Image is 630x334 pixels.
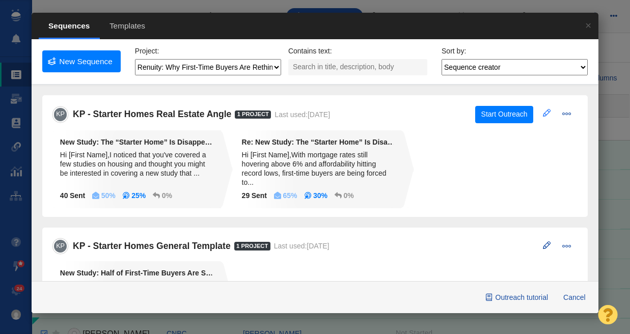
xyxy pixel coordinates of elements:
[275,110,330,119] div: Last used:
[307,242,329,250] span: [DATE]
[480,289,554,306] a: Outreach tutorial
[162,192,172,199] strong: 0%
[50,236,71,256] span: KP
[39,14,100,39] span: Sequences
[442,46,466,55] label: Sort by:
[288,46,332,55] label: Contains text:
[131,192,146,199] strong: 25%
[73,109,235,120] h5: KP - Starter Homes Real Estate Angle
[73,241,234,252] h5: KP - Starter Homes General Template
[235,110,271,119] span: 1 Project
[60,192,68,199] span: 40
[60,281,213,309] div: Hi [First Name],Are starter homes a thing of the past? The “starter home” used to be a milestone ...
[101,192,116,199] strong: 50%
[42,50,121,72] a: New Sequence
[242,192,250,199] span: 29
[274,241,330,250] div: Last used:
[60,268,213,277] strong: New Study: Half of First-Time Buyers Are Skipping “Starter Homes”
[60,137,213,147] strong: New Study: The “Starter Home” Is Disappearing for First-Time Buyers
[283,192,297,199] strong: 65%
[135,46,159,55] label: Project:
[60,192,85,199] strong: Sent
[242,137,395,147] strong: Re: New Study: The “Starter Home” Is Disappearing for First-Time Buyers
[100,14,155,39] span: Templates
[242,192,267,199] strong: Sent
[475,106,533,123] button: Start Outreach
[234,242,270,250] span: 1 Project
[242,150,395,187] div: Hi [First Name],With mortgage rates still hovering above 6% and affordability hitting record lows...
[578,13,598,38] a: ×
[288,59,427,75] input: Search in title, description, body
[308,110,330,119] span: [DATE]
[558,289,592,306] button: Cancel
[344,192,354,199] strong: 0%
[60,150,213,178] div: Hi [First Name],I noticed that you've covered a few studies on housing and thought you might be i...
[50,104,71,124] span: KP
[313,192,327,199] strong: 30%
